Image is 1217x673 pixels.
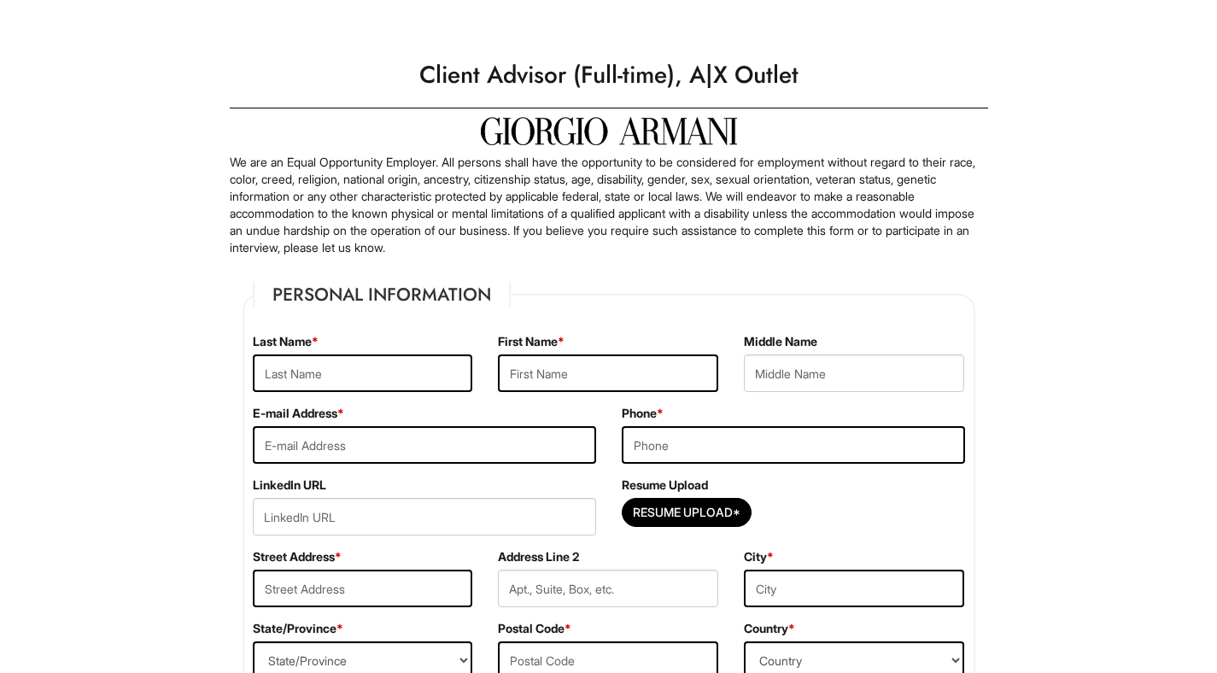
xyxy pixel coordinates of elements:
h1: Client Advisor (Full-time), A|X Outlet [221,51,997,99]
input: Last Name [253,354,473,392]
label: Middle Name [744,333,817,350]
img: Giorgio Armani [481,117,737,145]
input: E-mail Address [253,426,596,464]
label: Last Name [253,333,319,350]
label: Street Address [253,548,342,565]
label: Resume Upload [622,477,708,494]
label: Postal Code [498,620,571,637]
label: State/Province [253,620,343,637]
input: First Name [498,354,718,392]
input: City [744,570,964,607]
input: Middle Name [744,354,964,392]
input: Apt., Suite, Box, etc. [498,570,718,607]
legend: Personal Information [253,282,511,307]
label: Country [744,620,795,637]
label: E-mail Address [253,405,344,422]
input: Phone [622,426,965,464]
label: City [744,548,774,565]
p: We are an Equal Opportunity Employer. All persons shall have the opportunity to be considered for... [230,154,988,256]
input: LinkedIn URL [253,498,596,535]
label: Phone [622,405,664,422]
label: First Name [498,333,565,350]
button: Resume Upload*Resume Upload* [622,498,752,527]
label: Address Line 2 [498,548,579,565]
label: LinkedIn URL [253,477,326,494]
input: Street Address [253,570,473,607]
